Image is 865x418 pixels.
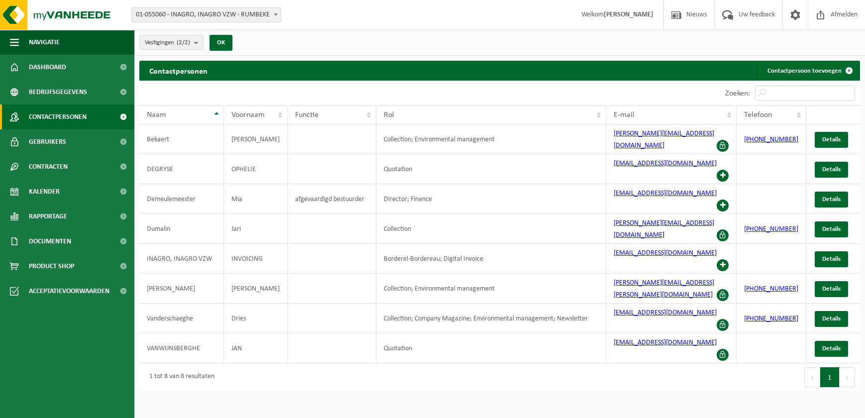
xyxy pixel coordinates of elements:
[614,130,714,149] a: [PERSON_NAME][EMAIL_ADDRESS][DOMAIN_NAME]
[840,367,855,387] button: Next
[744,111,772,119] span: Telefoon
[295,111,319,119] span: Functie
[744,315,798,322] a: [PHONE_NUMBER]
[614,160,717,167] a: [EMAIL_ADDRESS][DOMAIN_NAME]
[139,124,224,154] td: Bekaert
[231,111,265,119] span: Voornaam
[822,196,841,203] span: Details
[224,244,288,274] td: INVOICING
[145,35,190,50] span: Vestigingen
[147,111,166,119] span: Naam
[224,124,288,154] td: [PERSON_NAME]
[804,367,820,387] button: Previous
[29,55,66,80] span: Dashboard
[139,274,224,304] td: [PERSON_NAME]
[224,274,288,304] td: [PERSON_NAME]
[614,279,714,299] a: [PERSON_NAME][EMAIL_ADDRESS][PERSON_NAME][DOMAIN_NAME]
[759,61,859,81] a: Contactpersoon toevoegen
[139,184,224,214] td: Demeulemeester
[139,333,224,363] td: VANWIJNSBERGHE
[384,111,394,119] span: Rol
[815,132,848,148] a: Details
[815,162,848,178] a: Details
[614,309,717,316] a: [EMAIL_ADDRESS][DOMAIN_NAME]
[822,226,841,232] span: Details
[29,229,71,254] span: Documenten
[288,184,377,214] td: afgevaardigd bestuurder
[139,61,217,80] h2: Contactpersonen
[132,8,281,22] span: 01-055060 - INAGRO, INAGRO VZW - RUMBEKE
[376,184,606,214] td: Director; Finance
[376,333,606,363] td: Quotation
[224,214,288,244] td: Jari
[815,281,848,297] a: Details
[376,304,606,333] td: Collection; Company Magazine; Environmental management; Newsletter
[614,339,717,346] a: [EMAIL_ADDRESS][DOMAIN_NAME]
[725,90,750,98] label: Zoeken:
[29,204,67,229] span: Rapportage
[820,367,840,387] button: 1
[822,345,841,352] span: Details
[815,251,848,267] a: Details
[29,254,74,279] span: Product Shop
[376,274,606,304] td: Collection; Environmental management
[822,166,841,173] span: Details
[224,154,288,184] td: OPHELIE
[29,279,109,304] span: Acceptatievoorwaarden
[744,225,798,233] a: [PHONE_NUMBER]
[224,333,288,363] td: JAN
[139,214,224,244] td: Dumalin
[139,154,224,184] td: DEGRYSE
[744,136,798,143] a: [PHONE_NUMBER]
[29,80,87,104] span: Bedrijfsgegevens
[224,304,288,333] td: Dries
[376,214,606,244] td: Collection
[29,104,87,129] span: Contactpersonen
[815,221,848,237] a: Details
[815,311,848,327] a: Details
[376,154,606,184] td: Quotation
[822,136,841,143] span: Details
[614,190,717,197] a: [EMAIL_ADDRESS][DOMAIN_NAME]
[822,315,841,322] span: Details
[376,244,606,274] td: Borderel-Bordereau; Digital Invoice
[822,286,841,292] span: Details
[604,11,653,18] strong: [PERSON_NAME]
[29,30,60,55] span: Navigatie
[614,249,717,257] a: [EMAIL_ADDRESS][DOMAIN_NAME]
[29,154,68,179] span: Contracten
[139,244,224,274] td: INAGRO, INAGRO VZW
[144,368,215,386] div: 1 tot 8 van 8 resultaten
[614,111,635,119] span: E-mail
[614,219,714,239] a: [PERSON_NAME][EMAIL_ADDRESS][DOMAIN_NAME]
[139,35,204,50] button: Vestigingen(2/2)
[139,304,224,333] td: Vanderschaeghe
[376,124,606,154] td: Collection; Environmental management
[815,341,848,357] a: Details
[822,256,841,262] span: Details
[29,179,60,204] span: Kalender
[210,35,232,51] button: OK
[29,129,66,154] span: Gebruikers
[815,192,848,208] a: Details
[177,39,190,46] count: (2/2)
[131,7,281,22] span: 01-055060 - INAGRO, INAGRO VZW - RUMBEKE
[224,184,288,214] td: Mia
[744,285,798,293] a: [PHONE_NUMBER]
